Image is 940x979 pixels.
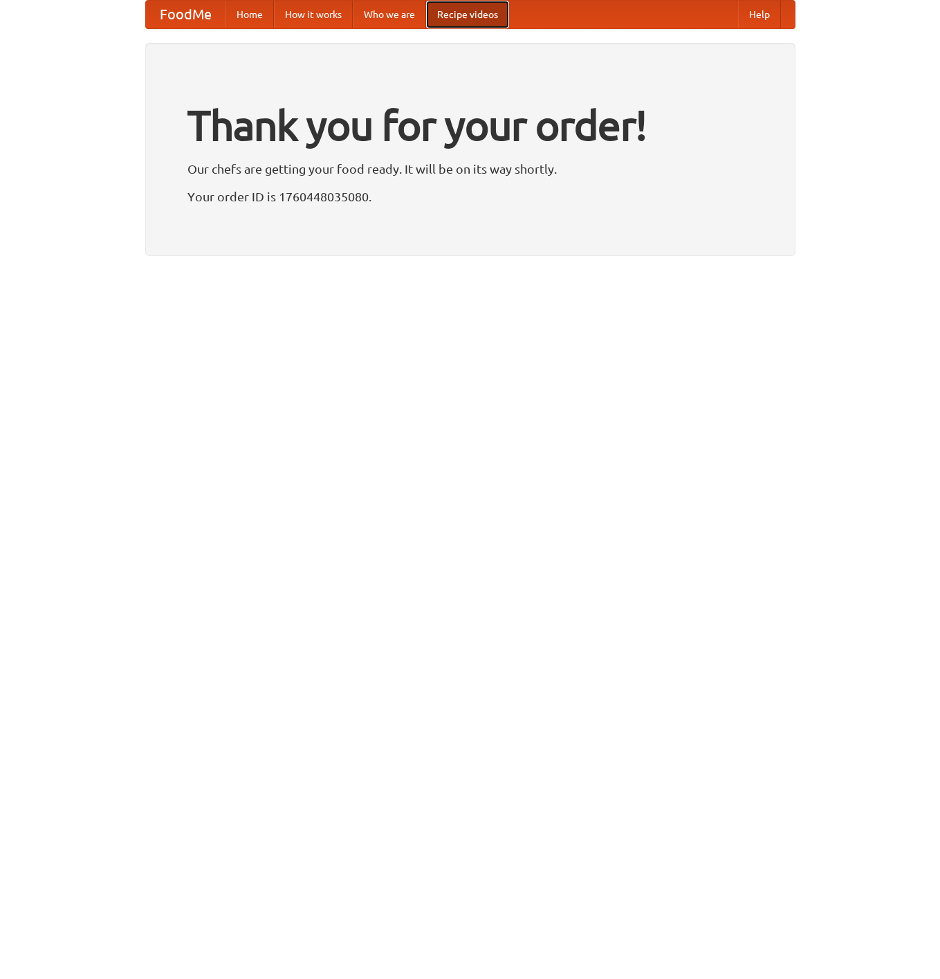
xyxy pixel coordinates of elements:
[274,1,353,28] a: How it works
[426,1,509,28] a: Recipe videos
[225,1,274,28] a: Home
[146,1,225,28] a: FoodMe
[187,186,753,207] p: Your order ID is 1760448035080.
[187,158,753,179] p: Our chefs are getting your food ready. It will be on its way shortly.
[187,92,753,158] h1: Thank you for your order!
[738,1,781,28] a: Help
[353,1,426,28] a: Who we are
